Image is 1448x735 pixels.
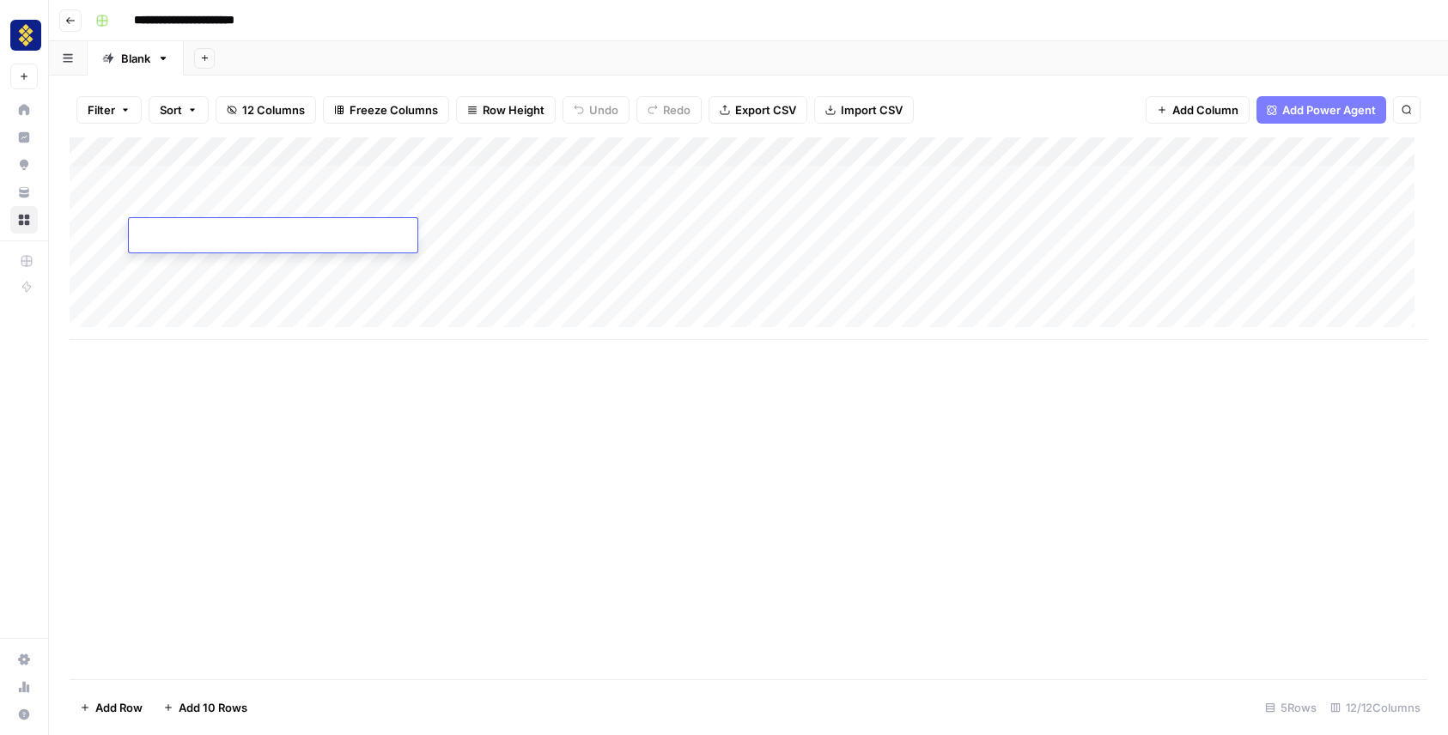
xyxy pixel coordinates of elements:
a: Browse [10,206,38,234]
button: 12 Columns [216,96,316,124]
button: Freeze Columns [323,96,449,124]
a: Opportunities [10,151,38,179]
span: Add Power Agent [1282,101,1376,118]
span: Freeze Columns [350,101,438,118]
button: Redo [636,96,702,124]
span: Sort [160,101,182,118]
div: 5 Rows [1258,694,1323,721]
span: 12 Columns [242,101,305,118]
span: Add Row [95,699,143,716]
div: Blank [121,50,150,67]
span: Add Column [1172,101,1238,118]
button: Export CSV [709,96,807,124]
button: Add 10 Rows [153,694,258,721]
a: Your Data [10,179,38,206]
a: Blank [88,41,184,76]
button: Filter [76,96,142,124]
button: Add Column [1146,96,1250,124]
button: Help + Support [10,701,38,728]
button: Row Height [456,96,556,124]
span: Row Height [483,101,545,118]
a: Usage [10,673,38,701]
button: Add Power Agent [1256,96,1386,124]
img: Setapp Logo [10,20,41,51]
span: Undo [589,101,618,118]
div: 12/12 Columns [1323,694,1427,721]
button: Import CSV [814,96,914,124]
button: Add Row [70,694,153,721]
button: Workspace: Setapp [10,14,38,57]
button: Undo [563,96,630,124]
span: Export CSV [735,101,796,118]
button: Sort [149,96,209,124]
a: Home [10,96,38,124]
span: Filter [88,101,115,118]
a: Settings [10,646,38,673]
span: Add 10 Rows [179,699,247,716]
a: Insights [10,124,38,151]
span: Redo [663,101,691,118]
span: Import CSV [841,101,903,118]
